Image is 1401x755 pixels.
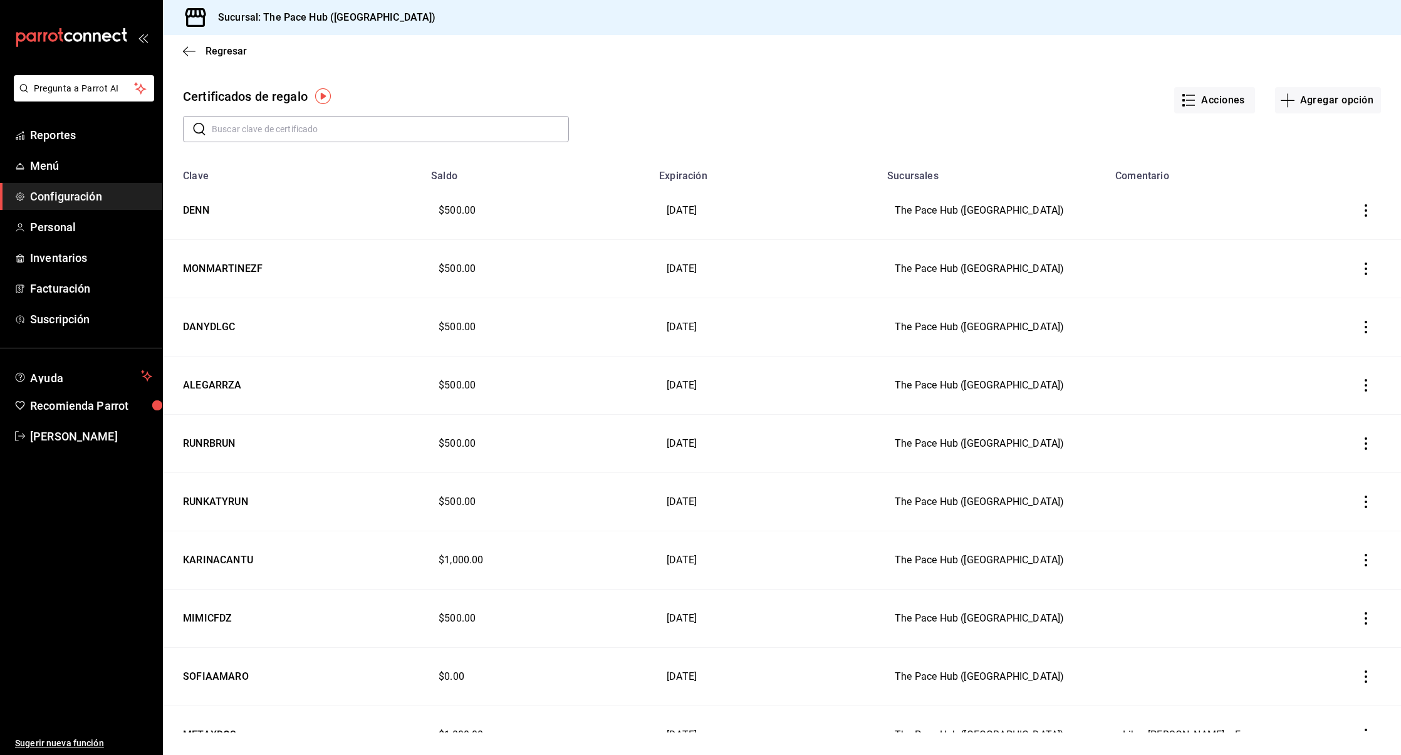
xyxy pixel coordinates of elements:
span: Pregunta a Parrot AI [34,82,135,95]
span: Regresar [206,45,247,57]
span: Personal [30,219,152,236]
td: [DATE] [652,357,880,415]
th: Expiración [652,162,880,182]
th: Sucursales [880,162,1108,182]
td: The Pace Hub ([GEOGRAPHIC_DATA]) [880,357,1108,415]
td: The Pace Hub ([GEOGRAPHIC_DATA]) [880,648,1108,706]
td: $500.00 [424,298,652,357]
td: RUNRBRUN [163,415,424,473]
input: Buscar clave de certificado [212,117,569,142]
button: Pregunta a Parrot AI [14,75,154,102]
td: The Pace Hub ([GEOGRAPHIC_DATA]) [880,298,1108,357]
td: $0.00 [424,648,652,706]
td: KARINACANTU [163,531,424,590]
th: Comentario [1108,162,1336,182]
td: The Pace Hub ([GEOGRAPHIC_DATA]) [880,182,1108,240]
th: Saldo [424,162,652,182]
td: ALEGARRZA [163,357,424,415]
span: Reportes [30,127,152,143]
td: MIMICFDZ [163,590,424,648]
span: Configuración [30,188,152,205]
td: [DATE] [652,298,880,357]
button: open_drawer_menu [138,33,148,43]
td: $500.00 [424,357,652,415]
td: The Pace Hub ([GEOGRAPHIC_DATA]) [880,531,1108,590]
td: $500.00 [424,182,652,240]
td: The Pace Hub ([GEOGRAPHIC_DATA]) [880,415,1108,473]
td: $500.00 [424,590,652,648]
span: [PERSON_NAME] [30,428,152,445]
td: $1,000.00 [424,531,652,590]
td: DANYDLGC [163,298,424,357]
td: [DATE] [652,531,880,590]
div: Certificados de regalo [183,87,308,106]
td: [DATE] [652,415,880,473]
td: $500.00 [424,473,652,531]
td: [DATE] [652,648,880,706]
img: Tooltip marker [315,88,331,104]
td: The Pace Hub ([GEOGRAPHIC_DATA]) [880,473,1108,531]
td: $500.00 [424,240,652,298]
span: Recomienda Parrot [30,397,152,414]
span: Facturación [30,280,152,297]
span: Menú [30,157,152,174]
td: [DATE] [652,182,880,240]
td: The Pace Hub ([GEOGRAPHIC_DATA]) [880,240,1108,298]
td: DENN [163,182,424,240]
th: Clave [163,162,424,182]
td: SOFIAAMARO [163,648,424,706]
td: MONMARTINEZF [163,240,424,298]
span: Inventarios [30,249,152,266]
span: Suscripción [30,311,152,328]
span: Sugerir nueva función [15,737,152,750]
td: [DATE] [652,240,880,298]
td: $500.00 [424,415,652,473]
button: Agregar opción [1275,87,1381,113]
td: RUNKATYRUN [163,473,424,531]
button: Acciones [1174,87,1255,113]
td: [DATE] [652,473,880,531]
td: The Pace Hub ([GEOGRAPHIC_DATA]) [880,590,1108,648]
button: Regresar [183,45,247,57]
h3: Sucursal: The Pace Hub ([GEOGRAPHIC_DATA]) [208,10,436,25]
td: [DATE] [652,590,880,648]
span: Ayuda [30,368,136,383]
a: Pregunta a Parrot AI [9,91,154,104]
